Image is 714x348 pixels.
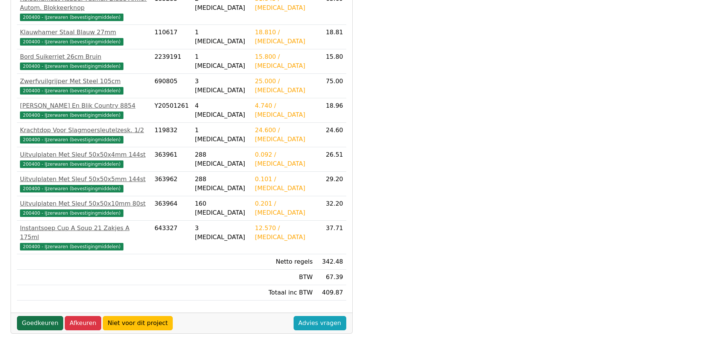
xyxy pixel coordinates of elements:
[20,101,148,119] a: [PERSON_NAME] En Blik Country 8854200400 - IJzerwaren (bevestigingmiddelen)
[20,160,123,168] span: 200400 - IJzerwaren (bevestigingmiddelen)
[20,52,148,70] a: Bord Suikerriet 26cm Bruin200400 - IJzerwaren (bevestigingmiddelen)
[294,316,346,330] a: Advies vragen
[255,175,313,193] div: 0.101 / [MEDICAL_DATA]
[20,175,148,193] a: Uitvulplaten Met Sleuf 50x50x5mm 144st200400 - IJzerwaren (bevestigingmiddelen)
[195,52,249,70] div: 1 [MEDICAL_DATA]
[195,28,249,46] div: 1 [MEDICAL_DATA]
[20,243,123,250] span: 200400 - IJzerwaren (bevestigingmiddelen)
[20,38,123,46] span: 200400 - IJzerwaren (bevestigingmiddelen)
[316,49,346,74] td: 15.80
[20,199,148,208] div: Uitvulplaten Met Sleuf 50x50x10mm 80st
[255,199,313,217] div: 0.201 / [MEDICAL_DATA]
[255,101,313,119] div: 4.740 / [MEDICAL_DATA]
[151,172,192,196] td: 363962
[151,123,192,147] td: 119832
[65,316,101,330] a: Afkeuren
[20,150,148,168] a: Uitvulplaten Met Sleuf 50x50x4mm 144st200400 - IJzerwaren (bevestigingmiddelen)
[316,196,346,221] td: 32.20
[195,126,249,144] div: 1 [MEDICAL_DATA]
[20,209,123,217] span: 200400 - IJzerwaren (bevestigingmiddelen)
[20,136,123,143] span: 200400 - IJzerwaren (bevestigingmiddelen)
[20,199,148,217] a: Uitvulplaten Met Sleuf 50x50x10mm 80st200400 - IJzerwaren (bevestigingmiddelen)
[252,270,316,285] td: BTW
[195,224,249,242] div: 3 [MEDICAL_DATA]
[20,224,148,251] a: Instantsoep Cup A Soup 21 Zakjes A 175ml200400 - IJzerwaren (bevestigingmiddelen)
[316,98,346,123] td: 18.96
[20,14,123,21] span: 200400 - IJzerwaren (bevestigingmiddelen)
[195,175,249,193] div: 288 [MEDICAL_DATA]
[316,74,346,98] td: 75.00
[20,185,123,192] span: 200400 - IJzerwaren (bevestigingmiddelen)
[151,147,192,172] td: 363961
[103,316,173,330] a: Niet voor dit project
[316,270,346,285] td: 67.39
[252,254,316,270] td: Netto regels
[20,126,148,135] div: Krachtdop Voor Slagmoersleutelzesk. 1/2
[20,126,148,144] a: Krachtdop Voor Slagmoersleutelzesk. 1/2200400 - IJzerwaren (bevestigingmiddelen)
[316,172,346,196] td: 29.20
[151,196,192,221] td: 363964
[20,52,148,61] div: Bord Suikerriet 26cm Bruin
[255,150,313,168] div: 0.092 / [MEDICAL_DATA]
[20,87,123,95] span: 200400 - IJzerwaren (bevestigingmiddelen)
[255,28,313,46] div: 18.810 / [MEDICAL_DATA]
[151,98,192,123] td: Y20501261
[151,221,192,254] td: 643327
[316,25,346,49] td: 18.81
[20,101,148,110] div: [PERSON_NAME] En Blik Country 8854
[316,147,346,172] td: 26.51
[316,254,346,270] td: 342.48
[255,52,313,70] div: 15.800 / [MEDICAL_DATA]
[195,101,249,119] div: 4 [MEDICAL_DATA]
[20,63,123,70] span: 200400 - IJzerwaren (bevestigingmiddelen)
[151,74,192,98] td: 690805
[316,221,346,254] td: 37.71
[20,111,123,119] span: 200400 - IJzerwaren (bevestigingmiddelen)
[20,77,148,95] a: Zwerfvuilgrijper Met Steel 105cm200400 - IJzerwaren (bevestigingmiddelen)
[20,77,148,86] div: Zwerfvuilgrijper Met Steel 105cm
[255,77,313,95] div: 25.000 / [MEDICAL_DATA]
[316,285,346,301] td: 409.87
[195,77,249,95] div: 3 [MEDICAL_DATA]
[20,28,148,46] a: Klauwhamer Staal Blauw 27mm200400 - IJzerwaren (bevestigingmiddelen)
[195,199,249,217] div: 160 [MEDICAL_DATA]
[20,150,148,159] div: Uitvulplaten Met Sleuf 50x50x4mm 144st
[17,316,63,330] a: Goedkeuren
[20,28,148,37] div: Klauwhamer Staal Blauw 27mm
[151,25,192,49] td: 110617
[151,49,192,74] td: 2239191
[20,224,148,242] div: Instantsoep Cup A Soup 21 Zakjes A 175ml
[252,285,316,301] td: Totaal inc BTW
[255,126,313,144] div: 24.600 / [MEDICAL_DATA]
[255,224,313,242] div: 12.570 / [MEDICAL_DATA]
[20,175,148,184] div: Uitvulplaten Met Sleuf 50x50x5mm 144st
[316,123,346,147] td: 24.60
[195,150,249,168] div: 288 [MEDICAL_DATA]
